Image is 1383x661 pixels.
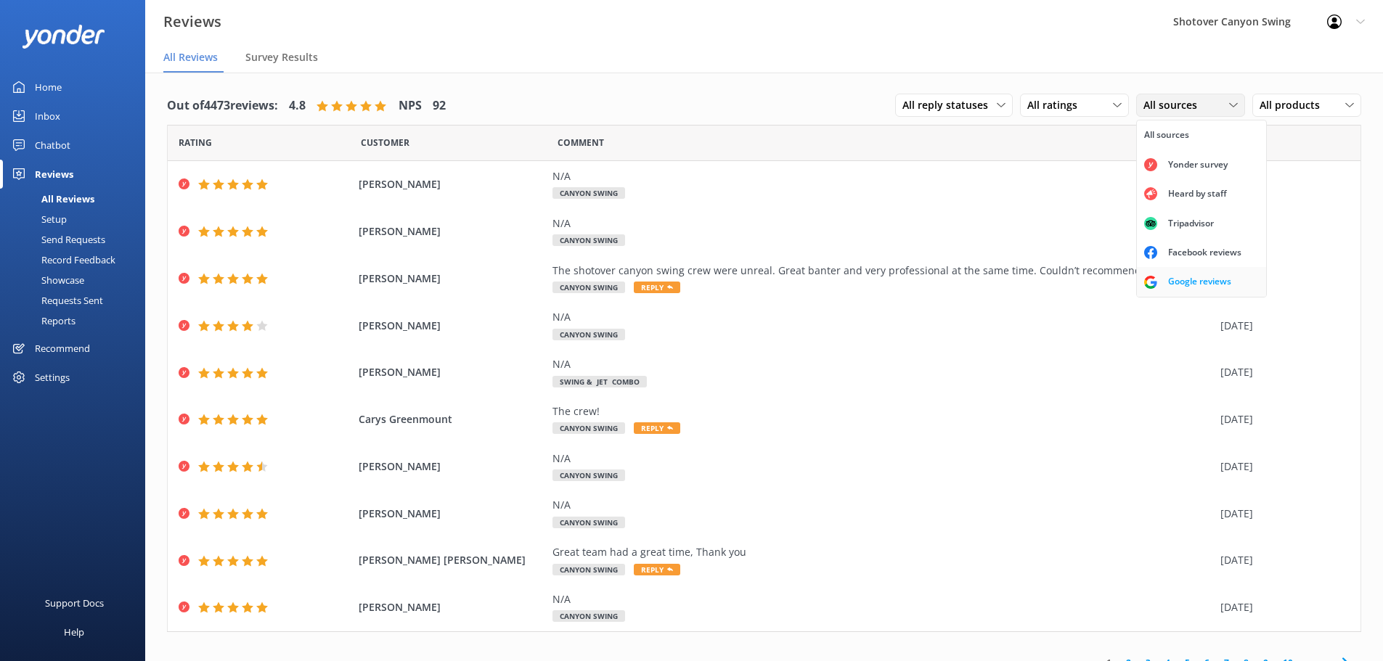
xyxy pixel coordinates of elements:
div: Home [35,73,62,102]
span: Swing & Jet Combo [552,376,647,387]
span: [PERSON_NAME] [359,599,546,615]
span: Canyon Swing [552,329,625,340]
h4: Out of 4473 reviews: [167,97,278,115]
span: [PERSON_NAME] [PERSON_NAME] [359,552,546,568]
span: Canyon Swing [552,517,625,528]
a: Setup [9,209,145,229]
div: Support Docs [45,588,104,617]
div: Reports [9,311,76,331]
div: Google reviews [1157,274,1242,289]
span: Canyon Swing [552,282,625,293]
div: N/A [552,309,1213,325]
span: [PERSON_NAME] [359,176,546,192]
div: Facebook reviews [1157,245,1252,260]
span: [PERSON_NAME] [359,364,546,380]
div: [DATE] [1220,318,1342,334]
span: Survey Results [245,50,318,65]
h4: 92 [433,97,446,115]
div: Setup [9,209,67,229]
div: N/A [552,215,1213,231]
div: Yonder survey [1157,157,1239,172]
div: [DATE] [1220,411,1342,427]
div: Showcase [9,270,84,290]
span: Date [179,136,212,149]
span: Canyon Swing [552,469,625,481]
span: [PERSON_NAME] [359,318,546,334]
div: The crew! [552,403,1213,419]
h4: NPS [399,97,422,115]
div: All Reviews [9,189,94,209]
span: Reply [634,282,680,293]
span: All reply statuses [902,97,997,113]
span: Canyon Swing [552,610,625,622]
span: Canyon Swing [552,422,625,434]
span: [PERSON_NAME] [359,223,546,239]
div: Heard by staff [1157,186,1238,201]
div: [DATE] [1220,223,1342,239]
span: Canyon Swing [552,564,625,575]
div: Great team had a great time, Thank you [552,544,1213,560]
span: Date [361,136,409,149]
div: N/A [552,168,1213,184]
div: N/A [552,497,1213,513]
div: [DATE] [1220,176,1342,192]
div: Settings [35,363,70,392]
div: Record Feedback [9,250,115,270]
div: N/A [552,356,1213,372]
div: Reviews [35,160,73,189]
span: Reply [634,422,680,434]
span: All products [1260,97,1329,113]
a: Showcase [9,270,145,290]
span: [PERSON_NAME] [359,506,546,522]
a: Record Feedback [9,250,145,270]
span: Carys Greenmount [359,411,546,427]
span: Question [558,136,604,149]
div: All sources [1144,128,1189,142]
div: The shotover canyon swing crew were unreal. Great banter and very professional at the same time. ... [552,263,1213,279]
div: [DATE] [1220,599,1342,615]
div: [DATE] [1220,552,1342,568]
div: Requests Sent [9,290,103,311]
div: Inbox [35,102,60,131]
span: [PERSON_NAME] [359,271,546,287]
a: All Reviews [9,189,145,209]
div: [DATE] [1220,506,1342,522]
div: Send Requests [9,229,105,250]
h4: 4.8 [289,97,306,115]
div: [DATE] [1220,271,1342,287]
span: All sources [1143,97,1206,113]
a: Send Requests [9,229,145,250]
span: [PERSON_NAME] [359,459,546,475]
div: [DATE] [1220,459,1342,475]
div: Recommend [35,334,90,363]
div: N/A [552,591,1213,607]
a: Requests Sent [9,290,145,311]
div: N/A [552,451,1213,467]
span: Reply [634,564,680,575]
h3: Reviews [163,10,221,33]
a: Reports [9,311,145,331]
span: All ratings [1027,97,1086,113]
div: Tripadvisor [1157,216,1225,231]
div: Chatbot [35,131,70,160]
span: Canyon Swing [552,187,625,199]
div: Help [64,617,84,646]
div: [DATE] [1220,364,1342,380]
span: All Reviews [163,50,218,65]
img: yonder-white-logo.png [22,25,105,49]
span: Canyon Swing [552,234,625,246]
